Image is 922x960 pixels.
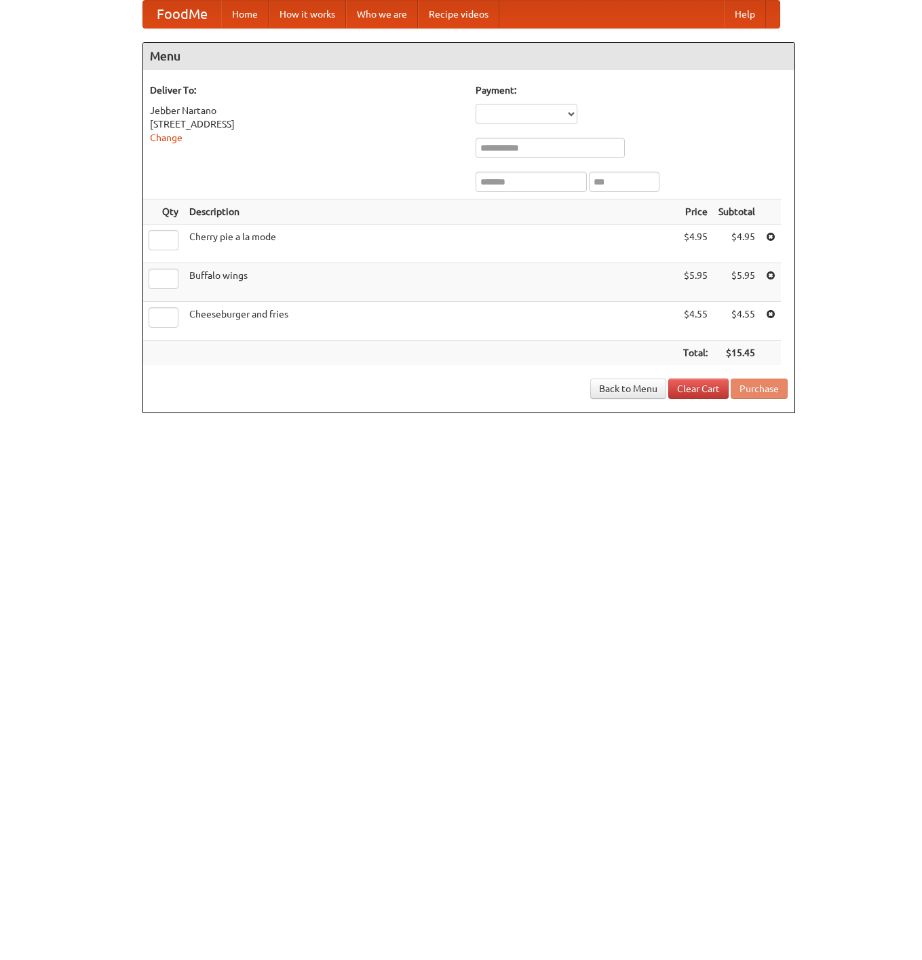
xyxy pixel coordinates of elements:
[150,83,462,97] h5: Deliver To:
[678,263,713,302] td: $5.95
[184,199,678,225] th: Description
[184,225,678,263] td: Cherry pie a la mode
[143,199,184,225] th: Qty
[184,263,678,302] td: Buffalo wings
[143,43,794,70] h4: Menu
[678,199,713,225] th: Price
[713,225,761,263] td: $4.95
[476,83,788,97] h5: Payment:
[713,263,761,302] td: $5.95
[678,302,713,341] td: $4.55
[221,1,269,28] a: Home
[269,1,346,28] a: How it works
[731,379,788,399] button: Purchase
[678,341,713,366] th: Total:
[150,132,183,143] a: Change
[346,1,418,28] a: Who we are
[143,1,221,28] a: FoodMe
[184,302,678,341] td: Cheeseburger and fries
[678,225,713,263] td: $4.95
[418,1,499,28] a: Recipe videos
[150,104,462,117] div: Jebber Nartano
[713,302,761,341] td: $4.55
[150,117,462,131] div: [STREET_ADDRESS]
[724,1,766,28] a: Help
[668,379,729,399] a: Clear Cart
[713,341,761,366] th: $15.45
[713,199,761,225] th: Subtotal
[590,379,666,399] a: Back to Menu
